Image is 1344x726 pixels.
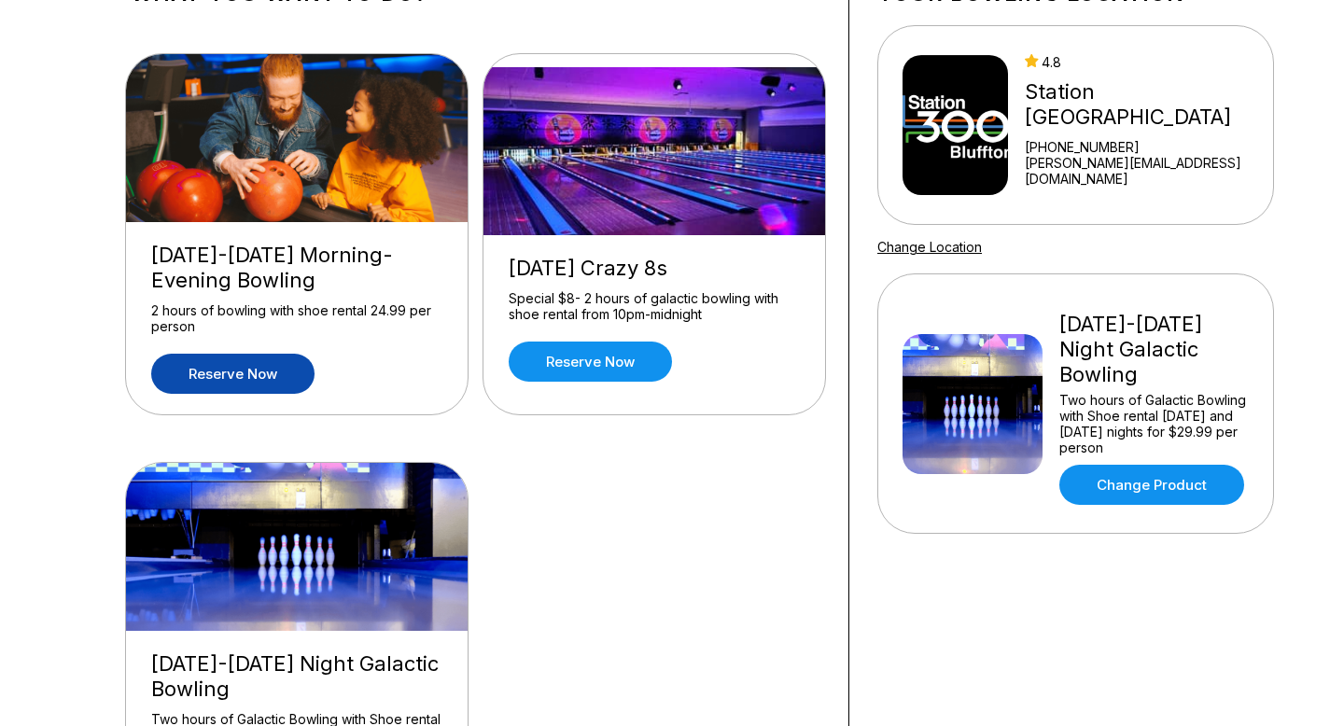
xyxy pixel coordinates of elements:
img: Thursday Crazy 8s [483,67,827,235]
a: Change Location [877,239,982,255]
div: Special $8- 2 hours of galactic bowling with shoe rental from 10pm-midnight [509,290,800,323]
div: [DATE] Crazy 8s [509,256,800,281]
a: [PERSON_NAME][EMAIL_ADDRESS][DOMAIN_NAME] [1025,155,1266,187]
div: [DATE]-[DATE] Night Galactic Bowling [151,651,442,702]
div: [DATE]-[DATE] Night Galactic Bowling [1059,312,1249,387]
a: Reserve now [509,342,672,382]
a: Reserve now [151,354,315,394]
div: 4.8 [1025,54,1266,70]
div: [DATE]-[DATE] Morning-Evening Bowling [151,243,442,293]
div: [PHONE_NUMBER] [1025,139,1266,155]
div: Two hours of Galactic Bowling with Shoe rental [DATE] and [DATE] nights for $29.99 per person [1059,392,1249,455]
div: 2 hours of bowling with shoe rental 24.99 per person [151,302,442,335]
a: Change Product [1059,465,1244,505]
div: Station [GEOGRAPHIC_DATA] [1025,79,1266,130]
img: Friday-Saturday Night Galactic Bowling [126,463,469,631]
img: Station 300 Bluffton [903,55,1008,195]
img: Friday-Saturday Night Galactic Bowling [903,334,1043,474]
img: Friday-Sunday Morning-Evening Bowling [126,54,469,222]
